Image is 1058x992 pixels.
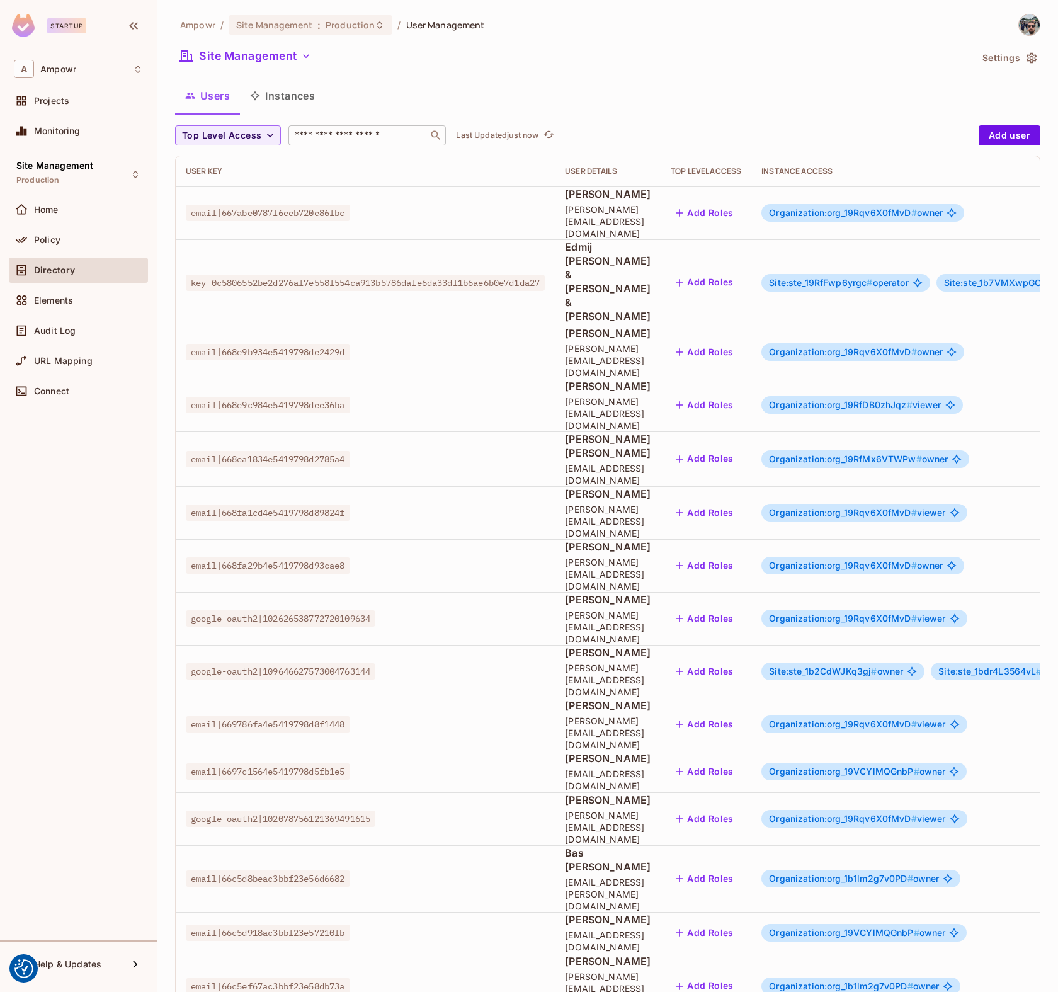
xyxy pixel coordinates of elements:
[186,716,350,733] span: email|669786fa4e5419798d8f1448
[34,326,76,336] span: Audit Log
[769,766,919,777] span: Organization:org_19VCYlMQGnbP
[769,399,913,410] span: Organization:org_19RfDB0zhJqz
[907,399,913,410] span: #
[565,240,651,323] span: Edmij [PERSON_NAME] & [PERSON_NAME] & [PERSON_NAME]
[769,507,917,518] span: Organization:org_19Rqv6X0fMvD
[186,610,375,627] span: google-oauth2|102626538772720109634
[769,278,909,288] span: operator
[182,128,261,144] span: Top Level Access
[565,503,651,539] span: [PERSON_NAME][EMAIL_ADDRESS][DOMAIN_NAME]
[175,125,281,145] button: Top Level Access
[769,666,903,676] span: owner
[565,556,651,592] span: [PERSON_NAME][EMAIL_ADDRESS][DOMAIN_NAME]
[671,869,739,889] button: Add Roles
[47,18,86,33] div: Startup
[565,768,651,792] span: [EMAIL_ADDRESS][DOMAIN_NAME]
[565,326,651,340] span: [PERSON_NAME]
[671,556,739,576] button: Add Roles
[871,666,877,676] span: #
[186,925,350,941] span: email|66c5d918ac3bbf23e57210fb
[34,205,59,215] span: Home
[916,453,922,464] span: #
[34,126,81,136] span: Monitoring
[180,19,215,31] span: the active workspace
[240,80,325,111] button: Instances
[565,609,651,645] span: [PERSON_NAME][EMAIL_ADDRESS][DOMAIN_NAME]
[565,876,651,912] span: [EMAIL_ADDRESS][PERSON_NAME][DOMAIN_NAME]
[907,873,913,884] span: #
[565,396,651,431] span: [PERSON_NAME][EMAIL_ADDRESS][DOMAIN_NAME]
[12,14,35,37] img: SReyMgAAAABJRU5ErkJggg==
[186,205,350,221] span: email|667abe0787f6eeb720e86fbc
[671,449,739,469] button: Add Roles
[769,508,945,518] span: viewer
[565,751,651,765] span: [PERSON_NAME]
[186,763,350,780] span: email|6697c1564e5419798d5fb1e5
[541,128,556,143] button: refresh
[911,813,917,824] span: #
[40,64,76,74] span: Workspace: Ampowr
[769,666,877,676] span: Site:ste_1b2CdWJKq3gj
[34,265,75,275] span: Directory
[565,432,651,460] span: [PERSON_NAME] [PERSON_NAME]
[671,203,739,223] button: Add Roles
[565,203,651,239] span: [PERSON_NAME][EMAIL_ADDRESS][DOMAIN_NAME]
[769,346,917,357] span: Organization:org_19Rqv6X0fMvD
[671,395,739,415] button: Add Roles
[867,277,872,288] span: #
[34,295,73,305] span: Elements
[769,561,943,571] span: owner
[769,927,919,938] span: Organization:org_19VCYlMQGnbP
[565,913,651,926] span: [PERSON_NAME]
[769,453,922,464] span: Organization:org_19RfMx6VTWPw
[186,344,350,360] span: email|668e9b934e5419798de2429d
[186,505,350,521] span: email|668fa1cd4e5419798d89824f
[186,663,375,680] span: google-oauth2|109646627573004763144
[671,166,741,176] div: Top Level Access
[186,557,350,574] span: email|668fa29b4e5419798d93cae8
[914,766,919,777] span: #
[769,400,941,410] span: viewer
[769,207,917,218] span: Organization:org_19Rqv6X0fMvD
[565,487,651,501] span: [PERSON_NAME]
[914,927,919,938] span: #
[186,397,350,413] span: email|668e9c984e5419798dee36ba
[769,981,913,991] span: Organization:org_1b1lm2g7v0PD
[911,560,917,571] span: #
[220,19,224,31] li: /
[565,954,651,968] span: [PERSON_NAME]
[565,662,651,698] span: [PERSON_NAME][EMAIL_ADDRESS][DOMAIN_NAME]
[769,719,917,729] span: Organization:org_19Rqv6X0fMvD
[186,451,350,467] span: email|668ea1834e5419798d2785a4
[538,128,556,143] span: Click to refresh data
[186,166,545,176] div: User Key
[911,719,917,729] span: #
[175,46,316,66] button: Site Management
[911,207,917,218] span: #
[317,20,321,30] span: :
[671,809,739,829] button: Add Roles
[769,277,872,288] span: Site:ste_19RfFwp6yrgc
[14,60,34,78] span: A
[565,166,651,176] div: User Details
[565,846,651,874] span: Bas [PERSON_NAME]
[326,19,375,31] span: Production
[565,540,651,554] span: [PERSON_NAME]
[565,698,651,712] span: [PERSON_NAME]
[565,715,651,751] span: [PERSON_NAME][EMAIL_ADDRESS][DOMAIN_NAME]
[34,959,101,969] span: Help & Updates
[186,811,375,827] span: google-oauth2|102078756121369491615
[911,346,917,357] span: #
[565,462,651,486] span: [EMAIL_ADDRESS][DOMAIN_NAME]
[34,235,60,245] span: Policy
[1019,14,1040,35] img: Diego Martins
[911,613,917,624] span: #
[565,593,651,607] span: [PERSON_NAME]
[671,923,739,943] button: Add Roles
[565,379,651,393] span: [PERSON_NAME]
[769,814,945,824] span: viewer
[186,275,545,291] span: key_0c5806552be2d276af7e558f554ca913b5786dafe6da33df1b6ae6b0e7d1da27
[397,19,401,31] li: /
[769,767,945,777] span: owner
[175,80,240,111] button: Users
